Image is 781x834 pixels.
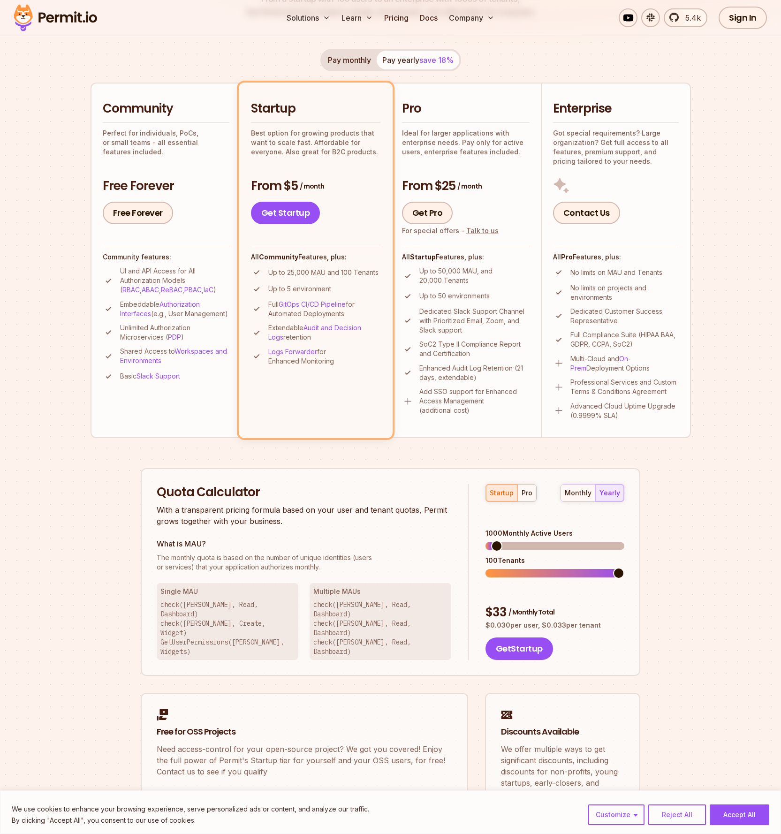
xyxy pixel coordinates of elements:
h4: All Features, plus: [402,252,530,262]
h3: From $25 [402,178,530,195]
button: Customize [588,804,645,825]
div: 100 Tenants [485,556,624,565]
p: By clicking "Accept All", you consent to our use of cookies. [12,815,369,826]
p: Perfect for individuals, PoCs, or small teams - all essential features included. [103,129,229,157]
div: 1000 Monthly Active Users [485,529,624,538]
p: Ideal for larger applications with enterprise needs. Pay only for active users, enterprise featur... [402,129,530,157]
button: Company [445,8,498,27]
p: or services) that your application authorizes monthly. [157,553,451,572]
h3: Single MAU [160,587,295,596]
a: Slack Support [136,372,180,380]
strong: Pro [561,253,573,261]
p: We offer multiple ways to get significant discounts, including discounts for non-profits, young s... [501,743,624,800]
a: PDP [168,333,181,341]
h2: Enterprise [553,100,679,117]
p: Best option for growing products that want to scale fast. Affordable for everyone. Also great for... [251,129,380,157]
h3: Free Forever [103,178,229,195]
span: 5.4k [680,12,701,23]
a: ReBAC [161,286,182,294]
p: Got special requirements? Large organization? Get full access to all features, premium support, a... [553,129,679,166]
a: Pricing [380,8,412,27]
div: pro [522,488,532,498]
p: Enhanced Audit Log Retention (21 days, extendable) [419,364,530,382]
h2: Startup [251,100,380,117]
a: Audit and Decision Logs [268,324,361,341]
p: check([PERSON_NAME], Read, Dashboard) check([PERSON_NAME], Read, Dashboard) check([PERSON_NAME], ... [313,600,447,656]
a: Contact Us [553,202,620,224]
p: UI and API Access for All Authorization Models ( , , , , ) [120,266,229,295]
a: IaC [204,286,213,294]
a: RBAC [122,286,140,294]
p: check([PERSON_NAME], Read, Dashboard) check([PERSON_NAME], Create, Widget) GetUserPermissions([PE... [160,600,295,656]
p: for Enhanced Monitoring [268,347,380,366]
a: 5.4k [664,8,707,27]
span: / month [300,182,324,191]
p: Up to 25,000 MAU and 100 Tenants [268,268,379,277]
h2: Community [103,100,229,117]
h4: All Features, plus: [553,252,679,262]
h2: Discounts Available [501,726,624,738]
img: Permit logo [9,2,101,34]
p: Shared Access to [120,347,229,365]
h2: Free for OSS Projects [157,726,452,738]
p: Dedicated Slack Support Channel with Prioritized Email, Zoom, and Slack support [419,307,530,335]
p: Up to 50,000 MAU, and 20,000 Tenants [419,266,530,285]
p: Dedicated Customer Success Representative [570,307,679,326]
strong: Startup [410,253,436,261]
span: / Monthly Total [508,607,554,617]
a: GitOps CI/CD Pipeline [279,300,346,308]
h3: From $5 [251,178,380,195]
h4: All Features, plus: [251,252,380,262]
p: Basic [120,372,180,381]
p: Full for Automated Deployments [268,300,380,318]
h2: Quota Calculator [157,484,451,501]
p: Need access-control for your open-source project? We got you covered! Enjoy the full power of Per... [157,743,452,777]
p: Unlimited Authorization Microservices ( ) [120,323,229,342]
a: ABAC [142,286,159,294]
p: With a transparent pricing formula based on your user and tenant quotas, Permit grows together wi... [157,504,451,527]
p: Multi-Cloud and Deployment Options [570,354,679,373]
span: The monthly quota is based on the number of unique identities (users [157,553,451,562]
span: / month [457,182,482,191]
p: We use cookies to enhance your browsing experience, serve personalized ads or content, and analyz... [12,804,369,815]
p: Full Compliance Suite (HIPAA BAA, GDPR, CCPA, SoC2) [570,330,679,349]
a: Get Pro [402,202,453,224]
h3: What is MAU? [157,538,451,549]
h2: Pro [402,100,530,117]
p: $ 0.030 per user, $ 0.033 per tenant [485,621,624,630]
button: GetStartup [485,637,553,660]
h3: Multiple MAUs [313,587,447,596]
p: SoC2 Type II Compliance Report and Certification [419,340,530,358]
h4: Community features: [103,252,229,262]
p: Extendable retention [268,323,380,342]
a: Talk to us [466,227,499,235]
a: Logs Forwarder [268,348,317,356]
button: Solutions [283,8,334,27]
p: No limits on MAU and Tenants [570,268,662,277]
strong: Community [259,253,298,261]
p: Add SSO support for Enhanced Access Management (additional cost) [419,387,530,415]
button: Learn [338,8,377,27]
a: Authorization Interfaces [120,300,200,318]
p: Up to 50 environments [419,291,490,301]
a: Free Forever [103,202,173,224]
a: Sign In [719,7,767,29]
div: $ 33 [485,604,624,621]
button: Pay monthly [322,51,377,69]
a: On-Prem [570,355,631,372]
button: Reject All [648,804,706,825]
a: PBAC [184,286,202,294]
div: For special offers - [402,226,499,235]
p: No limits on projects and environments [570,283,679,302]
a: Get Startup [251,202,320,224]
p: Embeddable (e.g., User Management) [120,300,229,318]
div: monthly [565,488,591,498]
p: Up to 5 environment [268,284,331,294]
p: Professional Services and Custom Terms & Conditions Agreement [570,378,679,396]
button: Accept All [710,804,769,825]
p: Advanced Cloud Uptime Upgrade (0.9999% SLA) [570,402,679,420]
a: Docs [416,8,441,27]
